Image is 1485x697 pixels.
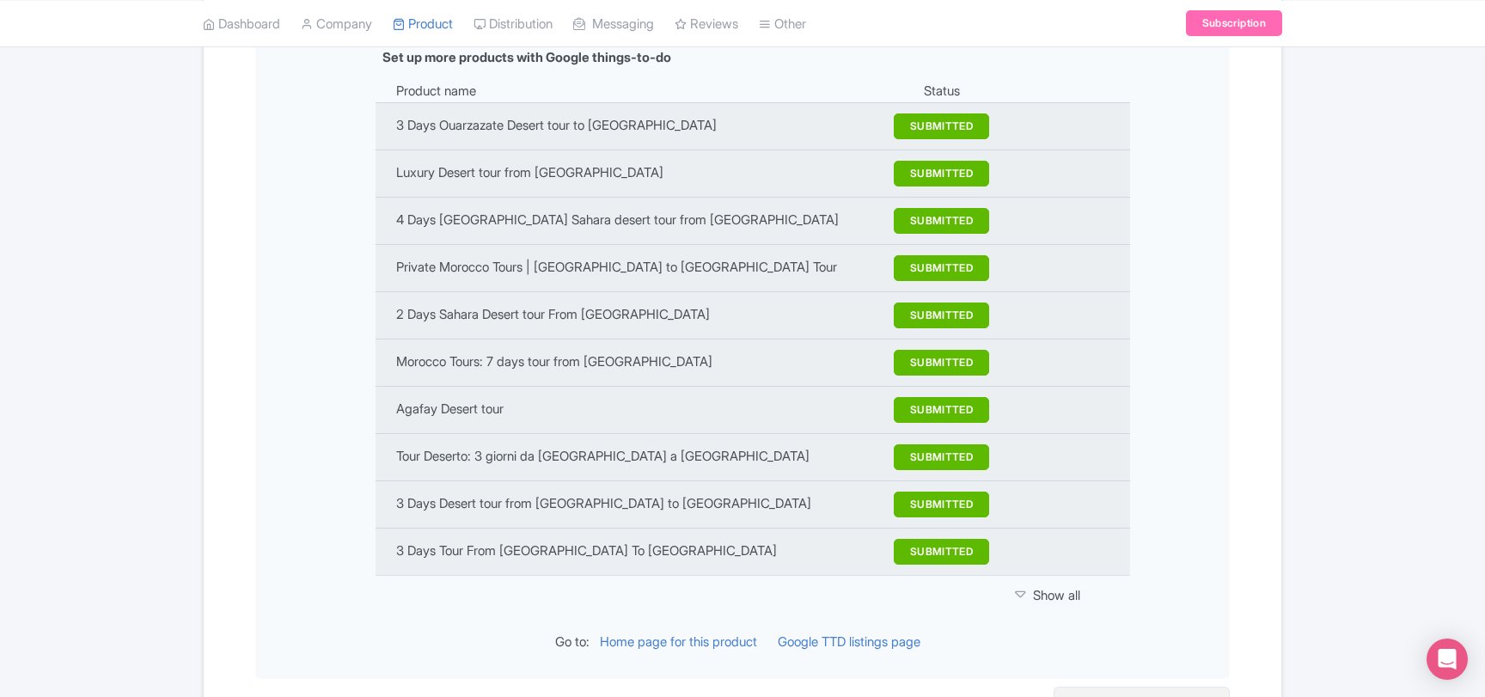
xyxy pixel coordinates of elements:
[894,255,989,281] button: SUBMITTED
[878,82,1004,103] td: Status
[376,528,879,575] td: 3 Days Tour From [GEOGRAPHIC_DATA] To [GEOGRAPHIC_DATA]
[894,113,989,139] button: SUBMITTED
[376,197,879,244] td: 4 Days [GEOGRAPHIC_DATA] Sahara desert tour from [GEOGRAPHIC_DATA]
[376,480,879,528] td: 3 Days Desert tour from [GEOGRAPHIC_DATA] to [GEOGRAPHIC_DATA]
[1015,586,1109,606] div: Show all
[376,150,879,197] td: Luxury Desert tour from [GEOGRAPHIC_DATA]
[894,303,989,328] button: SUBMITTED
[376,339,879,386] td: Morocco Tours: 7 days tour from [GEOGRAPHIC_DATA]
[894,161,989,186] button: SUBMITTED
[600,633,757,650] a: Home page for this product
[894,350,989,376] button: SUBMITTED
[894,539,989,565] button: SUBMITTED
[355,49,671,65] span: Set up more products with Google things-to-do
[376,386,879,433] td: Agafay Desert tour
[376,433,879,480] td: Tour Deserto: 3 giorni da [GEOGRAPHIC_DATA] a [GEOGRAPHIC_DATA]
[1427,639,1468,680] div: Open Intercom Messenger
[894,492,989,517] button: SUBMITTED
[376,102,879,150] td: 3 Days Ouarzazate Desert tour to [GEOGRAPHIC_DATA]
[894,208,989,234] button: SUBMITTED
[376,244,879,291] td: Private Morocco Tours | [GEOGRAPHIC_DATA] to [GEOGRAPHIC_DATA] Tour
[376,291,879,339] td: 2 Days Sahara Desert tour From [GEOGRAPHIC_DATA]
[555,633,590,652] div: Go to:
[1186,10,1282,36] a: Subscription
[894,444,989,470] button: SUBMITTED
[376,82,879,103] td: Product name
[778,633,920,650] a: Google TTD listings page
[894,397,989,423] button: SUBMITTED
